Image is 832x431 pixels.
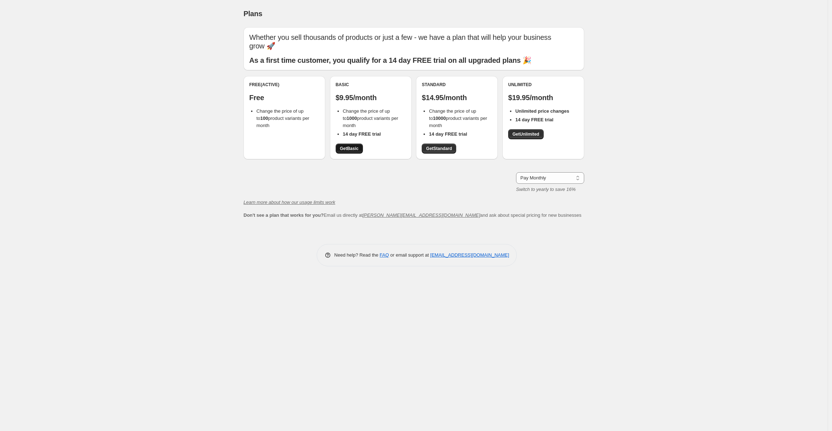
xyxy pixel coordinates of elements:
b: 14 day FREE trial [429,131,467,137]
span: Email us directly at and ask about special pricing for new businesses [244,212,581,218]
b: 10000 [433,116,446,121]
a: [EMAIL_ADDRESS][DOMAIN_NAME] [430,252,509,258]
p: Whether you sell thousands of products or just a few - we have a plan that will help your busines... [249,33,578,50]
span: Need help? Read the [334,252,380,258]
a: GetStandard [422,144,456,154]
span: Change the price of up to product variants per month [256,108,309,128]
b: 14 day FREE trial [343,131,381,137]
a: GetBasic [336,144,363,154]
p: $9.95/month [336,93,406,102]
b: Don't see a plan that works for you? [244,212,323,218]
b: 1000 [347,116,357,121]
p: $14.95/month [422,93,492,102]
a: Learn more about how our usage limits work [244,200,335,205]
div: Standard [422,82,492,88]
span: Get Basic [340,146,359,151]
span: Change the price of up to product variants per month [429,108,487,128]
span: Get Unlimited [512,131,539,137]
div: Free (Active) [249,82,320,88]
a: [PERSON_NAME][EMAIL_ADDRESS][DOMAIN_NAME] [363,212,480,218]
span: or email support at [389,252,430,258]
a: FAQ [380,252,389,258]
p: Free [249,93,320,102]
div: Basic [336,82,406,88]
i: Switch to yearly to save 16% [516,187,576,192]
b: 14 day FREE trial [515,117,553,122]
b: 100 [260,116,268,121]
b: As a first time customer, you qualify for a 14 day FREE trial on all upgraded plans 🎉 [249,56,531,64]
div: Unlimited [508,82,578,88]
span: Get Standard [426,146,452,151]
span: Change the price of up to product variants per month [343,108,398,128]
b: Unlimited price changes [515,108,569,114]
a: GetUnlimited [508,129,544,139]
p: $19.95/month [508,93,578,102]
span: Plans [244,10,262,18]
